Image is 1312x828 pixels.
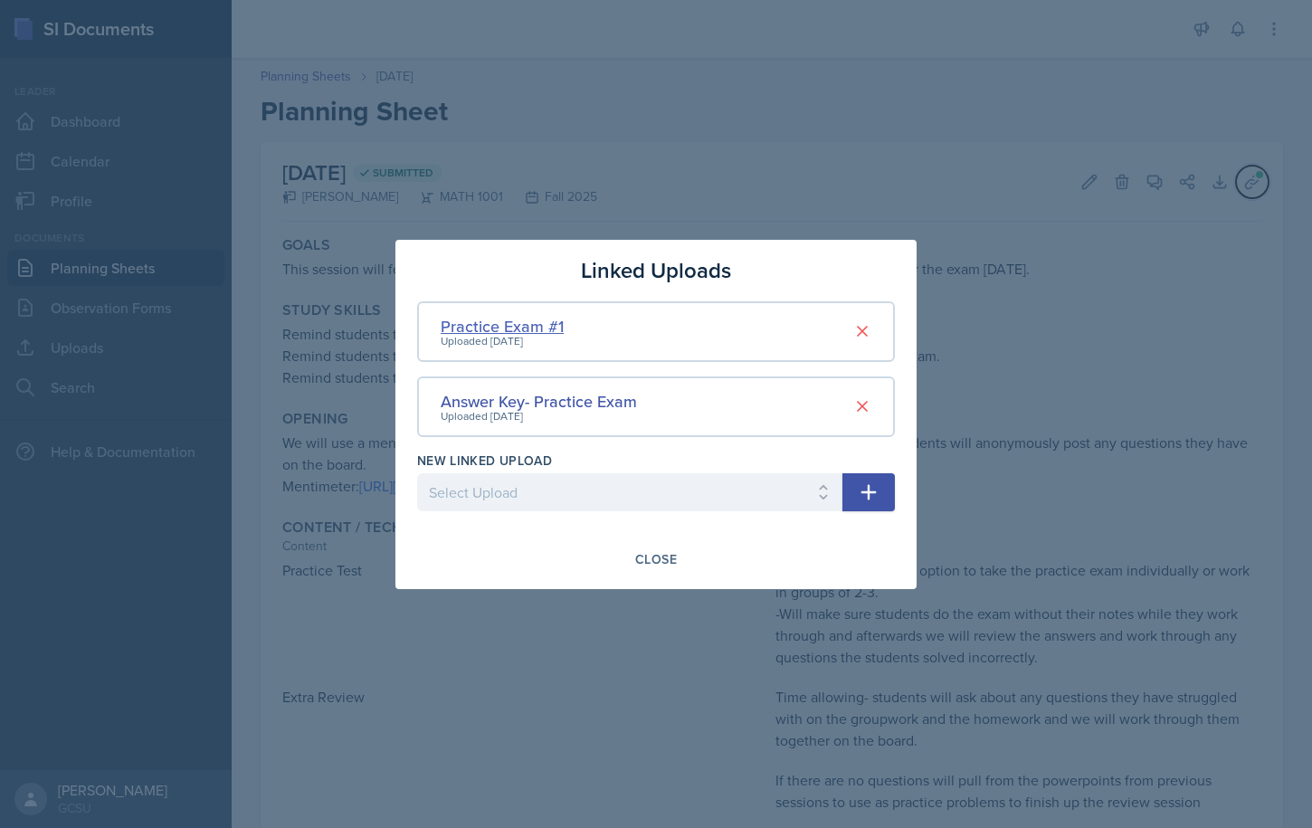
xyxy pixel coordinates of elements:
[441,333,564,349] div: Uploaded [DATE]
[441,389,637,414] div: Answer Key- Practice Exam
[581,254,731,287] h3: Linked Uploads
[441,408,637,424] div: Uploaded [DATE]
[635,552,677,566] div: Close
[417,452,552,470] label: New Linked Upload
[623,544,689,575] button: Close
[441,314,564,338] div: Practice Exam #1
